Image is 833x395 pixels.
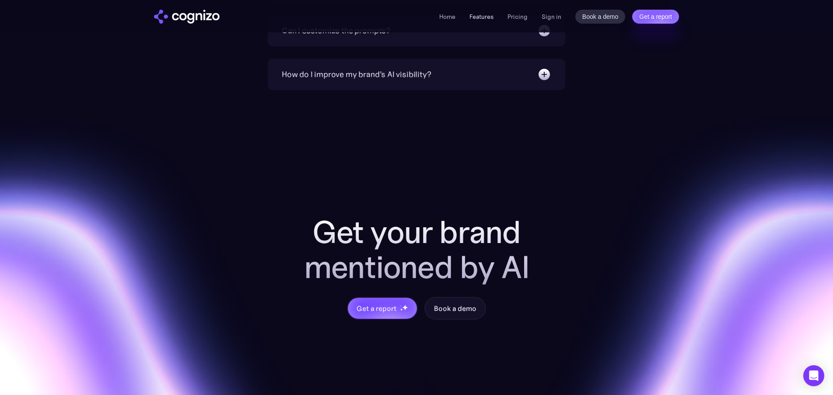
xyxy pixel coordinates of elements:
img: star [400,308,403,311]
a: Get a report [632,10,679,24]
img: cognizo logo [154,10,220,24]
a: home [154,10,220,24]
div: Get a report [357,303,396,314]
a: Pricing [507,13,528,21]
a: Features [469,13,493,21]
div: Open Intercom Messenger [803,365,824,386]
a: Get a reportstarstarstar [347,297,418,320]
img: star [402,304,408,310]
h2: Get your brand mentioned by AI [276,215,556,285]
a: Book a demo [424,297,486,320]
a: Sign in [542,11,561,22]
div: How do I improve my brand's AI visibility? [282,68,431,81]
a: Home [439,13,455,21]
div: Book a demo [434,303,476,314]
img: star [400,305,401,307]
a: Book a demo [575,10,626,24]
